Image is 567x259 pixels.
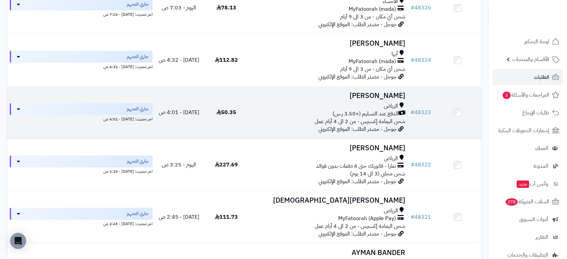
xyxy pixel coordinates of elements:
[411,108,431,116] a: #48323
[10,220,153,227] div: اخر تحديث: [DATE] - 2:45 ص
[522,108,549,117] span: طلبات الإرجاع
[493,69,563,85] a: الطلبات
[318,125,397,133] span: جوجل - مصدر الطلب: الموقع الإلكتروني
[411,161,431,169] a: #48322
[318,73,397,81] span: جوجل - مصدر الطلب: الموقع الإلكتروني
[535,232,548,242] span: التقارير
[253,249,405,257] h3: AYMAN BANDER
[411,4,414,12] span: #
[498,126,549,135] span: إشعارات التحويلات البنكية
[535,144,548,153] span: العملاء
[524,37,549,46] span: لوحة التحكم
[493,194,563,210] a: السلات المتروكة278
[502,91,511,99] span: 3
[215,213,238,221] span: 111.73
[493,105,563,121] a: طلبات الإرجاع
[512,55,549,64] span: الأقسام والمنتجات
[332,110,399,118] span: الدفع عند التسليم (+3.50 ر.س)
[127,210,149,217] span: جاري التجهيز
[253,144,405,152] h3: [PERSON_NAME]
[127,53,149,60] span: جاري التجهيز
[315,117,405,125] span: شحن اليمامة إكسبرس - من 2 الى 4 أيام عمل
[517,180,529,188] span: جديد
[159,56,199,64] span: [DATE] - 4:32 ص
[493,34,563,50] a: لوحة التحكم
[384,207,398,215] span: الرياض
[502,90,549,100] span: المراجعات والأسئلة
[318,230,397,238] span: جوجل - مصدر الطلب: الموقع الإلكتروني
[534,72,549,82] span: الطلبات
[493,229,563,245] a: التقارير
[127,106,149,112] span: جاري التجهيز
[216,4,236,12] span: 78.13
[253,197,405,204] h3: [PERSON_NAME][DEMOGRAPHIC_DATA]
[521,13,561,27] img: logo-2.png
[533,161,548,171] span: المدونة
[215,56,238,64] span: 112.82
[493,158,563,174] a: المدونة
[493,87,563,103] a: المراجعات والأسئلة3
[493,140,563,156] a: العملاء
[216,108,236,116] span: 50.35
[318,20,397,29] span: جوجل - مصدر الطلب: الموقع الإلكتروني
[411,213,431,221] a: #48321
[411,56,414,64] span: #
[159,108,199,116] span: [DATE] - 4:01 ص
[10,10,153,17] div: اخر تحديث: [DATE] - 7:03 ص
[162,4,196,12] span: اليوم - 7:03 ص
[411,56,431,64] a: #48324
[505,198,518,206] span: 278
[253,92,405,100] h3: [PERSON_NAME]
[493,211,563,227] a: أدوات التسويق
[411,108,414,116] span: #
[159,213,199,221] span: [DATE] - 2:45 ص
[519,215,548,224] span: أدوات التسويق
[411,4,431,12] a: #48326
[349,58,396,65] span: MyFatoorah (mada)
[493,176,563,192] a: وآتس آبجديد
[127,1,149,8] span: جاري التجهيز
[340,13,405,21] span: شحن أي مكان - من 3 الى 9 أيام
[350,170,405,178] span: شحن مجاني (3 الى 14 يوم)
[340,65,405,73] span: شحن أي مكان - من 3 الى 9 أيام
[338,215,396,222] span: MyFatoorah (Apple Pay)
[10,63,153,70] div: اخر تحديث: [DATE] - 4:32 ص
[516,179,548,189] span: وآتس آب
[411,161,414,169] span: #
[493,122,563,139] a: إشعارات التحويلات البنكية
[392,50,398,58] span: أبها
[505,197,549,206] span: السلات المتروكة
[315,222,405,230] span: شحن اليمامة إكسبرس - من 2 الى 4 أيام عمل
[253,40,405,47] h3: [PERSON_NAME]
[10,115,153,122] div: اخر تحديث: [DATE] - 4:01 ص
[10,233,26,249] div: Open Intercom Messenger
[316,162,396,170] span: تمارا - فاتورتك حتى 4 دفعات بدون فوائد
[162,161,196,169] span: اليوم - 3:25 ص
[349,5,396,13] span: MyFatoorah (mada)
[384,155,398,162] span: الرياض
[318,177,397,186] span: جوجل - مصدر الطلب: الموقع الإلكتروني
[411,213,414,221] span: #
[384,102,398,110] span: الرياض
[215,161,238,169] span: 227.69
[127,158,149,165] span: جاري التجهيز
[10,167,153,174] div: اخر تحديث: [DATE] - 3:25 ص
